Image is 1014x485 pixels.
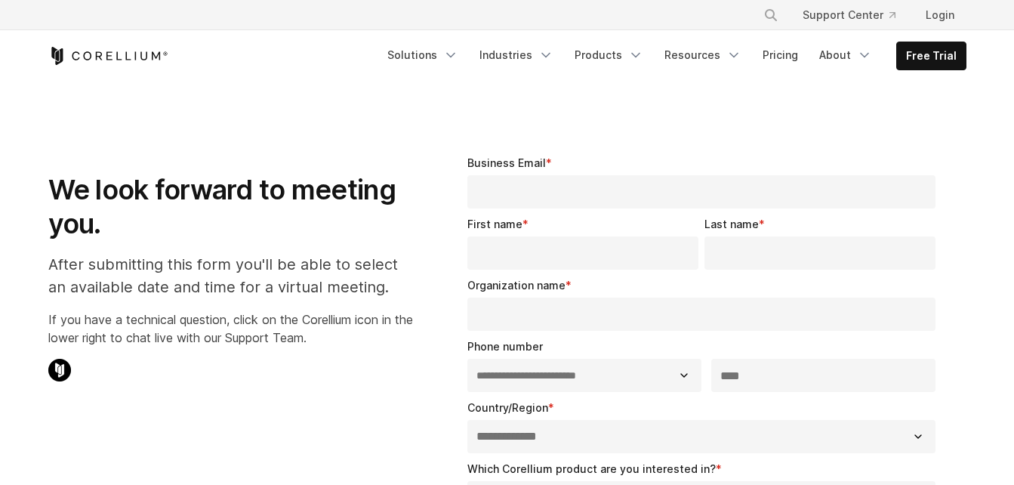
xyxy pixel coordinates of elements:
div: Navigation Menu [378,42,966,70]
a: Corellium Home [48,47,168,65]
button: Search [757,2,784,29]
span: Phone number [467,340,543,353]
span: Organization name [467,279,566,292]
a: Free Trial [897,42,966,70]
div: Navigation Menu [745,2,966,29]
a: Login [914,2,966,29]
span: Which Corellium product are you interested in? [467,462,716,475]
span: Business Email [467,156,546,169]
a: Pricing [754,42,807,69]
a: Industries [470,42,562,69]
h1: We look forward to meeting you. [48,173,413,241]
p: After submitting this form you'll be able to select an available date and time for a virtual meet... [48,253,413,298]
span: Country/Region [467,401,548,414]
span: First name [467,218,522,230]
a: Resources [655,42,750,69]
a: About [810,42,881,69]
img: Corellium Chat Icon [48,359,71,382]
p: If you have a technical question, click on the Corellium icon in the lower right to chat live wit... [48,310,413,347]
a: Solutions [378,42,467,69]
a: Support Center [791,2,908,29]
a: Products [566,42,652,69]
span: Last name [704,218,759,230]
